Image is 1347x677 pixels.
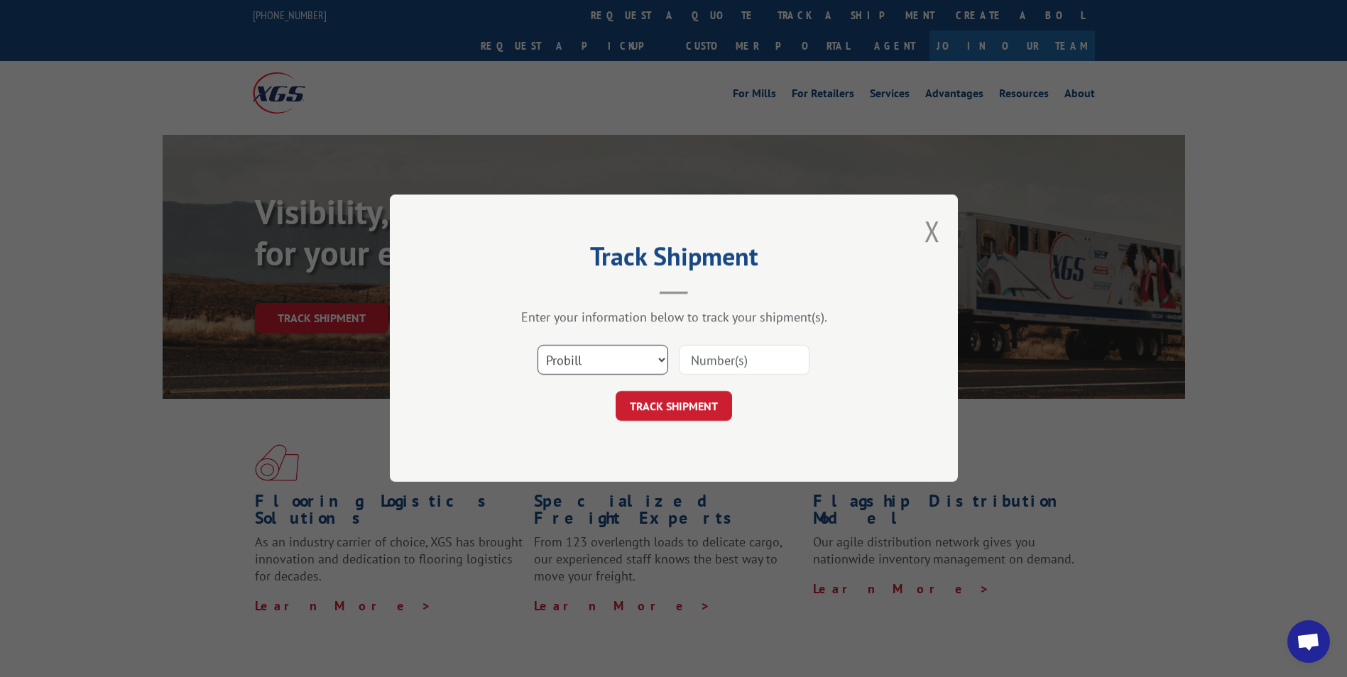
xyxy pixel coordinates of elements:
[461,246,887,273] h2: Track Shipment
[1287,620,1330,663] a: Open chat
[616,392,732,422] button: TRACK SHIPMENT
[461,309,887,326] div: Enter your information below to track your shipment(s).
[679,346,809,375] input: Number(s)
[925,212,940,250] button: Close modal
